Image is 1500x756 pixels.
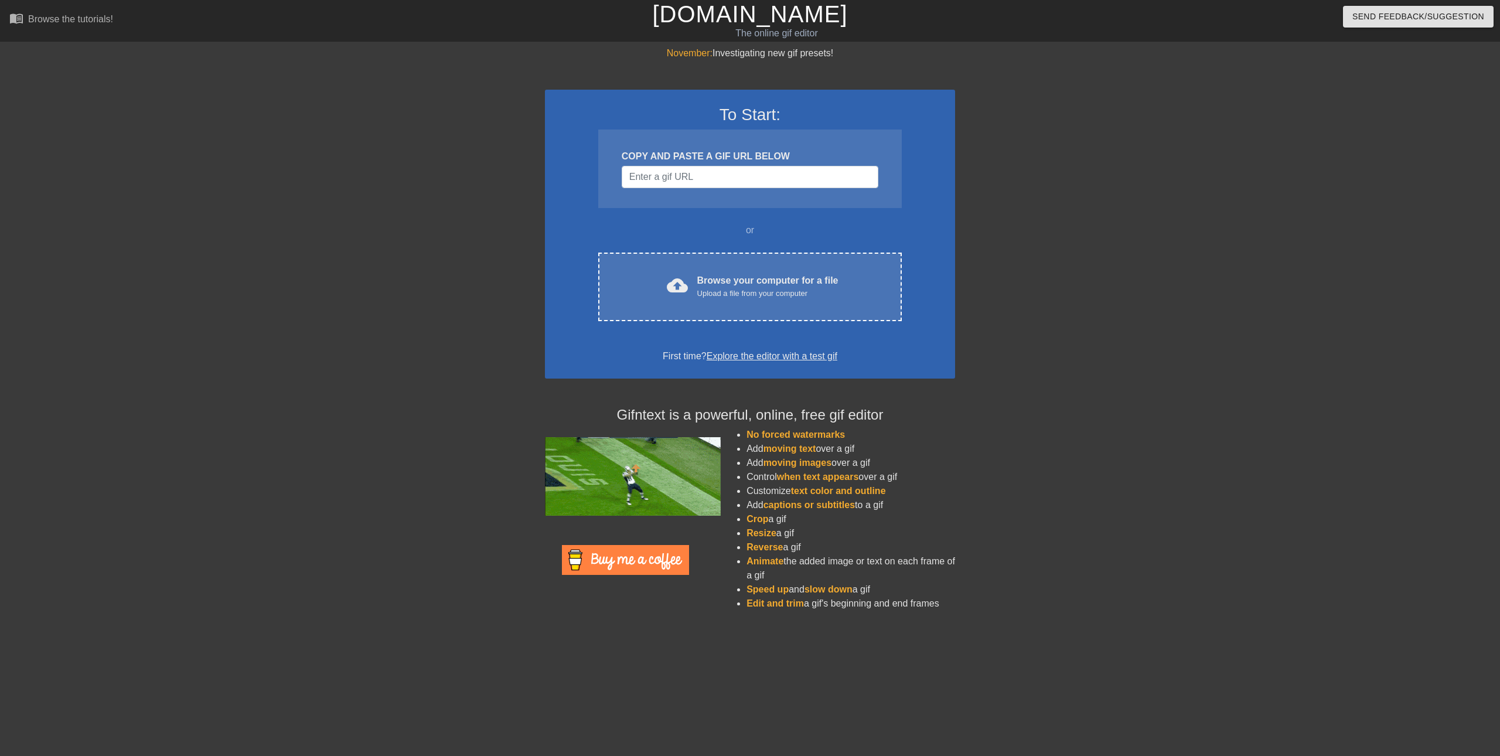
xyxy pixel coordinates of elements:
[746,583,955,597] li: and a gif
[545,407,955,424] h4: Gifntext is a powerful, online, free gif editor
[746,456,955,470] li: Add over a gif
[746,484,955,498] li: Customize
[791,486,886,496] span: text color and outline
[746,498,955,512] li: Add to a gif
[746,526,955,540] li: a gif
[746,470,955,484] li: Control over a gif
[1352,9,1484,24] span: Send Feedback/Suggestion
[763,444,816,454] span: moving text
[763,458,831,468] span: moving images
[746,442,955,456] li: Add over a gif
[697,288,838,299] div: Upload a file from your computer
[746,554,955,583] li: the added image or text on each frame of a gif
[746,514,768,524] span: Crop
[652,1,847,27] a: [DOMAIN_NAME]
[560,105,940,125] h3: To Start:
[575,223,925,237] div: or
[622,149,878,164] div: COPY AND PASTE A GIF URL BELOW
[777,472,859,482] span: when text appears
[697,274,838,299] div: Browse your computer for a file
[746,430,845,440] span: No forced watermarks
[707,351,837,361] a: Explore the editor with a test gif
[545,437,721,516] img: football_small.gif
[746,528,776,538] span: Resize
[746,597,955,611] li: a gif's beginning and end frames
[506,26,1047,40] div: The online gif editor
[746,584,789,594] span: Speed up
[9,11,23,25] span: menu_book
[746,556,783,566] span: Animate
[560,349,940,363] div: First time?
[763,500,855,510] span: captions or subtitles
[28,14,113,24] div: Browse the tutorials!
[667,275,688,296] span: cloud_upload
[545,46,955,60] div: Investigating new gif presets!
[622,166,878,188] input: Username
[746,542,783,552] span: Reverse
[746,540,955,554] li: a gif
[9,11,113,29] a: Browse the tutorials!
[746,598,804,608] span: Edit and trim
[562,545,689,575] img: Buy Me A Coffee
[667,48,712,58] span: November:
[746,512,955,526] li: a gif
[1343,6,1494,28] button: Send Feedback/Suggestion
[804,584,853,594] span: slow down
